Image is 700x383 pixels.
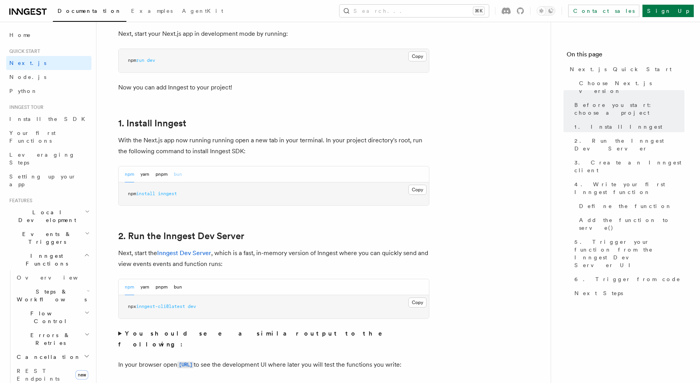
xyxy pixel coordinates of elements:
button: yarn [140,279,149,295]
p: Next, start your Next.js app in development mode by running: [118,28,429,39]
a: Node.js [6,70,91,84]
a: Setting up your app [6,170,91,191]
a: 4. Write your first Inngest function [571,177,684,199]
p: With the Next.js app now running running open a new tab in your terminal. In your project directo... [118,135,429,157]
span: install [136,191,155,196]
button: Cancellation [14,350,91,364]
span: Local Development [6,208,85,224]
span: Flow Control [14,310,84,325]
span: Before you start: choose a project [574,101,684,117]
span: 5. Trigger your function from the Inngest Dev Server UI [574,238,684,269]
a: Leveraging Steps [6,148,91,170]
a: [URL] [177,361,194,368]
span: Setting up your app [9,173,76,187]
span: Home [9,31,31,39]
a: 6. Trigger from code [571,272,684,286]
span: Inngest tour [6,104,44,110]
a: Examples [126,2,177,21]
span: 3. Create an Inngest client [574,159,684,174]
a: Add the function to serve() [576,213,684,235]
span: Choose Next.js version [579,79,684,95]
span: Errors & Retries [14,331,84,347]
span: REST Endpoints [17,368,59,382]
a: Before you start: choose a project [571,98,684,120]
button: pnpm [156,166,168,182]
button: bun [174,166,182,182]
button: npm [125,279,134,295]
p: Next, start the , which is a fast, in-memory version of Inngest where you can quickly send and vi... [118,248,429,269]
a: Next.js [6,56,91,70]
span: inngest [158,191,177,196]
span: npm [128,58,136,63]
a: 2. Run the Inngest Dev Server [571,134,684,156]
span: Add the function to serve() [579,216,684,232]
a: Define the function [576,199,684,213]
a: Next.js Quick Start [567,62,684,76]
span: 6. Trigger from code [574,275,681,283]
summary: You should see a similar output to the following: [118,328,429,350]
span: Quick start [6,48,40,54]
a: 5. Trigger your function from the Inngest Dev Server UI [571,235,684,272]
span: Inngest Functions [6,252,84,268]
span: Steps & Workflows [14,288,87,303]
span: Overview [17,275,97,281]
a: Overview [14,271,91,285]
span: 4. Write your first Inngest function [574,180,684,196]
span: npx [128,304,136,309]
a: 3. Create an Inngest client [571,156,684,177]
a: Install the SDK [6,112,91,126]
span: dev [147,58,155,63]
button: npm [125,166,134,182]
strong: You should see a similar output to the following: [118,330,393,348]
a: Inngest Dev Server [157,249,211,257]
span: Install the SDK [9,116,90,122]
p: Now you can add Inngest to your project! [118,82,429,93]
a: Sign Up [642,5,694,17]
button: Errors & Retries [14,328,91,350]
span: Next.js [9,60,46,66]
a: Documentation [53,2,126,22]
button: Copy [408,51,427,61]
span: 1. Install Inngest [574,123,662,131]
button: Toggle dark mode [537,6,555,16]
p: In your browser open to see the development UI where later you will test the functions you write: [118,359,429,371]
span: Cancellation [14,353,81,361]
span: Your first Functions [9,130,56,144]
span: Events & Triggers [6,230,85,246]
a: Python [6,84,91,98]
button: bun [174,279,182,295]
button: Search...⌘K [339,5,489,17]
button: Local Development [6,205,91,227]
a: Next Steps [571,286,684,300]
a: AgentKit [177,2,228,21]
a: Your first Functions [6,126,91,148]
button: Events & Triggers [6,227,91,249]
span: Python [9,88,38,94]
span: Documentation [58,8,122,14]
button: yarn [140,166,149,182]
span: npm [128,191,136,196]
button: pnpm [156,279,168,295]
h4: On this page [567,50,684,62]
button: Copy [408,185,427,195]
span: 2. Run the Inngest Dev Server [574,137,684,152]
span: inngest-cli@latest [136,304,185,309]
span: Leveraging Steps [9,152,75,166]
button: Steps & Workflows [14,285,91,306]
button: Copy [408,297,427,308]
span: Node.js [9,74,46,80]
a: 2. Run the Inngest Dev Server [118,231,244,241]
span: Features [6,198,32,204]
span: Next.js Quick Start [570,65,672,73]
span: new [75,370,88,380]
span: AgentKit [182,8,223,14]
a: 1. Install Inngest [118,118,186,129]
button: Inngest Functions [6,249,91,271]
a: Contact sales [568,5,639,17]
a: 1. Install Inngest [571,120,684,134]
span: dev [188,304,196,309]
span: Define the function [579,202,672,210]
a: Home [6,28,91,42]
span: Next Steps [574,289,623,297]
